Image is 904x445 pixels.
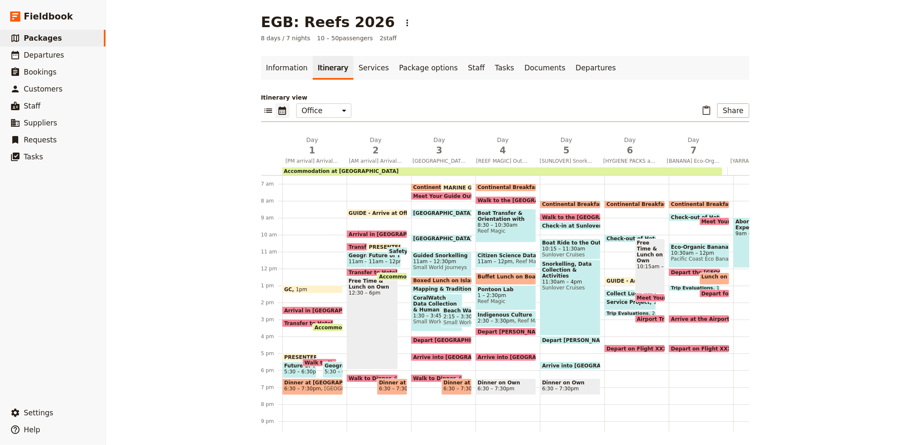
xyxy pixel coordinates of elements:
span: Check-out of Hotel [606,236,664,241]
span: Continental Breakfast at Hotel [542,201,634,207]
button: Calendar view [275,103,289,118]
div: [GEOGRAPHIC_DATA] [411,234,472,242]
span: Walk to Novotel for Presentation & Dinner [304,360,429,365]
div: Walk to the [GEOGRAPHIC_DATA] [476,196,536,204]
span: 1 [286,144,339,157]
span: Suppliers [24,119,57,127]
span: Pontoon Lab [478,286,534,292]
div: Depart on Flight XXXX [604,345,665,353]
span: Arrive into [GEOGRAPHIC_DATA] [478,354,573,360]
span: Boxed Lunch on Island [413,278,481,284]
span: 9am – 12pm [735,231,792,236]
span: MARINE GUIDES - Arrive at Office [443,185,542,190]
span: Depart for the Airport [701,291,768,296]
span: 7 [667,144,720,157]
span: GUIDE - Arrive at Office [349,210,420,216]
span: Collect Luggage from Hotel [606,291,689,296]
span: Geography & The Reef Presentation [325,363,341,369]
span: Indigenous Culture [478,312,534,318]
span: Meet Your Guide Outside Reception & Depart [637,295,770,300]
div: Dinner at [PERSON_NAME][GEOGRAPHIC_DATA]6:30 – 7:30pm [441,378,472,395]
span: Requests [24,136,57,144]
div: Depart on Flight XXXX [669,345,729,353]
div: Accommodation at [GEOGRAPHIC_DATA] [282,167,791,175]
span: Bookings [24,68,56,76]
button: List view [261,103,275,118]
div: Boat Transfer & Orientation with Marine Biologist8:30 – 10:30amReef Magic [476,209,536,242]
span: Depart [PERSON_NAME][GEOGRAPHIC_DATA] [542,337,674,343]
a: Tasks [490,56,520,80]
span: Geography & The Reef Presentation [349,253,379,259]
div: Depart for the Airport [699,289,730,298]
span: Tasks [24,153,43,161]
span: Fieldbook [24,10,73,23]
span: [BANANA] Eco-Organic Banana Farm Visit and Departure [664,158,724,164]
div: Boxed Lunch on Island [411,277,472,285]
div: Arrive into [GEOGRAPHIC_DATA] [476,353,536,361]
span: [HYGIENE PACKS at SWJ] Service Project and Departure [600,158,660,164]
span: 6:30 – 7:30pm [478,386,515,392]
span: Check-in at Sunlover [542,223,604,228]
span: Trip Evaluations [671,286,716,291]
div: Meet Your Guide Outside Reception & Depart [699,217,730,225]
a: Staff [463,56,490,80]
div: Collect Luggage from Hotel [604,289,656,298]
div: Free Time & Lunch on Own10:15am – 1:30pm [635,239,665,293]
span: 6:30 – 7:30pm [443,386,480,392]
a: Information [261,56,313,80]
span: Eco-Organic Banana Farm [671,244,727,250]
button: Day2[AM arrival] Arrival, Free Time and Geography & The Reef Presentation [346,136,409,167]
span: 11:30am – 4pm [542,279,598,285]
span: Airport Transfer & Depart [637,316,714,322]
div: 2 pm [261,299,282,306]
div: PRESENTER - Arrive at [GEOGRAPHIC_DATA] [282,353,317,361]
div: Accommodation at [GEOGRAPHIC_DATA] [312,323,343,331]
span: 10:15 – 11:30am [542,246,598,252]
span: Boat Ride to the Outer Reef [542,240,598,246]
span: Staff [24,102,41,110]
h2: Day [413,136,466,157]
span: 1:30 – 3:45pm [413,313,461,319]
span: Accommodation at [GEOGRAPHIC_DATA] [314,325,433,330]
span: Continental Breakfast at Hotel [606,201,698,207]
span: Depart the [GEOGRAPHIC_DATA] [671,270,767,275]
span: Sunlover Cruises [542,285,598,291]
div: 3 pm [261,316,282,323]
span: PRESENTER - Arrive at Office [369,244,455,250]
div: Transfer to Small World Journeys Presentation Room [347,243,381,251]
div: Depart [GEOGRAPHIC_DATA] [411,336,472,344]
span: [SUNLOVER] Snorkelling the Outer Great Barrier Reef and Data Collection [537,158,597,164]
div: [GEOGRAPHIC_DATA] [411,209,472,217]
span: Accommodation at [GEOGRAPHIC_DATA] [379,274,498,279]
div: Dinner on Own6:30 – 7:30pm [476,378,536,395]
span: 10:30am – 12pm [671,250,727,256]
span: Continental Breakfast at Hotel [413,184,505,190]
span: Arrival in [GEOGRAPHIC_DATA] [284,308,376,313]
div: Walk to Dinner6:15pm [411,374,463,382]
span: Walk to Dinner [413,375,459,381]
span: 6:30 – 7:30pm [379,386,416,392]
div: Transfer to Hotel [282,319,334,327]
span: Meet Your Guide Outside Reception & Depart [413,193,547,199]
div: Check-out of Hotel [604,234,656,242]
span: 10 – 50 passengers [317,34,373,42]
div: Walk to Novotel for Presentation & Dinner [302,359,337,367]
div: Depart the [GEOGRAPHIC_DATA] [669,268,720,276]
div: Arrival in [GEOGRAPHIC_DATA] [282,306,343,314]
div: Future of The Reef Presentation5:30 – 6:30pm [282,362,317,378]
span: Free Time & Lunch on Own [349,278,396,290]
div: Depart [PERSON_NAME][GEOGRAPHIC_DATA] [540,336,601,344]
span: Future of The Reef Presentation [369,253,399,259]
div: Meet Your Guide Outside Reception & Depart [411,192,472,200]
span: Mapping & Traditional vs Contemporary Management Activity [413,286,594,292]
div: 8 pm [261,401,282,408]
span: [GEOGRAPHIC_DATA] [413,210,476,216]
span: 6:30 – 7:30pm [542,386,579,392]
div: Trip Evaluations1 – 1:15pm [669,285,720,291]
span: 6:15pm [394,375,414,381]
div: Meet Your Guide Outside Reception & Depart [635,294,665,302]
span: Lunch on Own [701,274,745,280]
div: Arrive into [GEOGRAPHIC_DATA] [411,353,472,361]
div: Accommodation at [GEOGRAPHIC_DATA] [282,167,723,175]
h2: Day [540,136,593,157]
